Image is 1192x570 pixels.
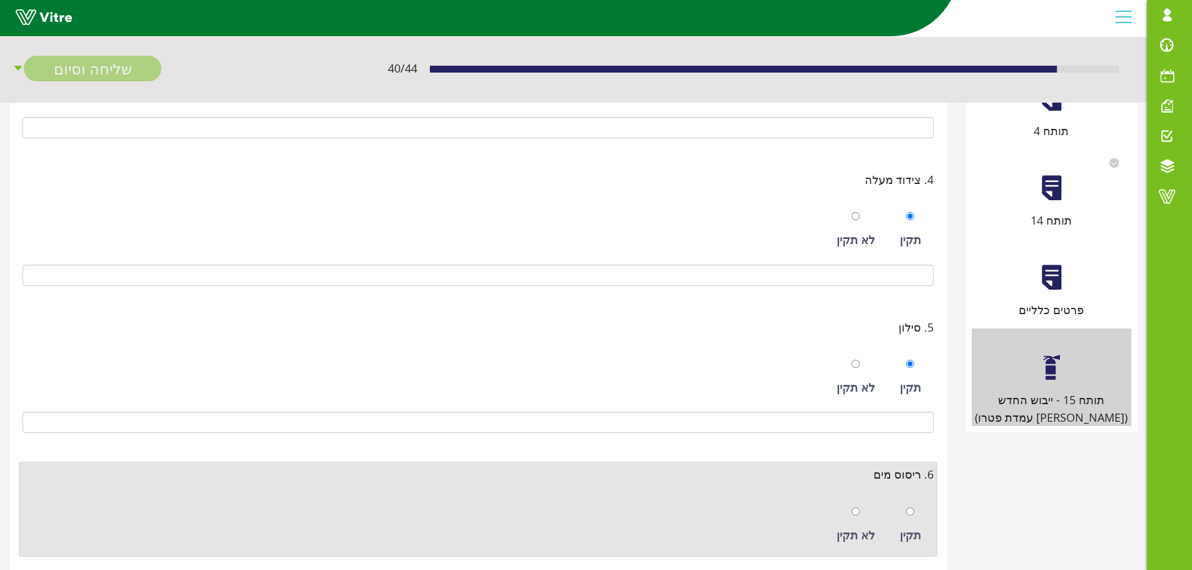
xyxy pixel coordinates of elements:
[972,211,1131,229] div: תותח 14
[972,391,1131,427] div: תותח 15 - ייבוש החדש ([PERSON_NAME] עמדת פטרו)
[388,59,417,77] span: 40 / 44
[900,231,921,248] div: תקין
[874,466,934,483] span: 6. ריסוס מים
[837,526,875,544] div: לא תקין
[837,231,875,248] div: לא תקין
[899,318,934,336] span: 5. סילון
[972,301,1131,318] div: פרטים כלליים
[900,526,921,544] div: תקין
[900,379,921,396] div: תקין
[837,379,875,396] div: לא תקין
[865,171,934,188] span: 4. צידוד מעלה
[13,56,24,81] span: caret-down
[972,122,1131,140] div: תותח 4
